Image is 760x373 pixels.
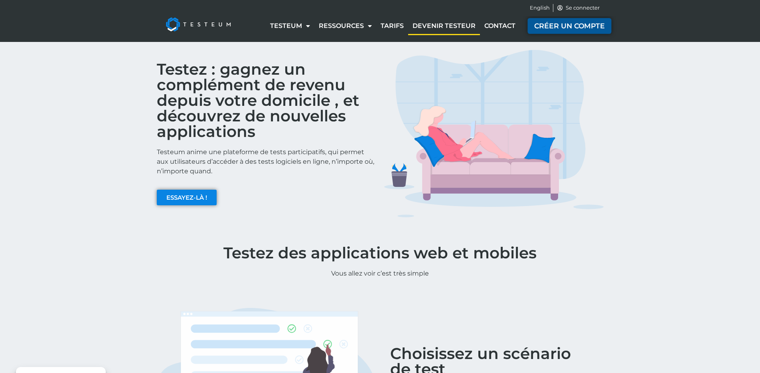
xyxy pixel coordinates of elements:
[408,17,480,35] a: Devenir testeur
[153,269,608,278] p: Vous allez voir c’est très simple
[314,17,376,35] a: Ressources
[564,4,600,12] span: Se connecter
[557,4,600,12] a: Se connecter
[384,50,604,218] img: TESTERS IMG 1
[266,17,314,35] a: Testeum
[534,22,604,30] span: CRÉER UN COMPTE
[376,17,408,35] a: Tarifs
[480,17,520,35] a: Contact
[157,190,217,205] a: ESSAYEZ-LÀ !
[157,8,240,40] img: Testeum Logo - Application crowdtesting platform
[530,4,550,12] a: English
[157,147,376,176] p: Testeum anime une plateforme de tests participatifs, qui permet aux utilisateurs d’accéder à des ...
[166,194,207,200] span: ESSAYEZ-LÀ !
[153,245,608,261] h1: Testez des applications web et mobiles
[260,17,526,35] nav: Menu
[527,18,611,34] a: CRÉER UN COMPTE
[157,62,376,139] h2: Testez : gagnez un complément de revenu depuis votre domicile , et découvrez de nouvelles applica...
